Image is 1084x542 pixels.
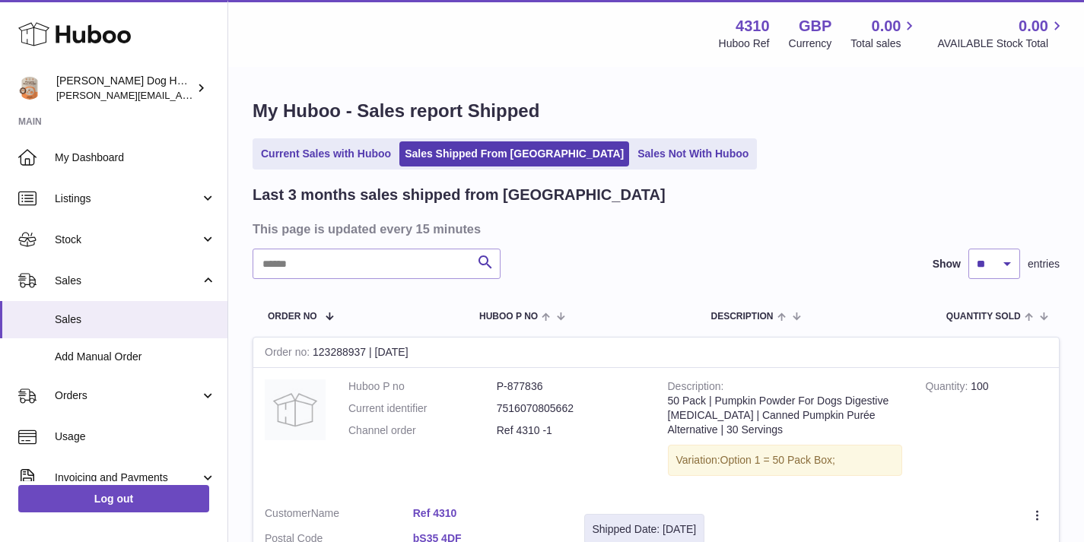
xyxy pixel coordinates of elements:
[55,274,200,288] span: Sales
[937,16,1066,51] a: 0.00 AVAILABLE Stock Total
[348,379,497,394] dt: Huboo P no
[265,346,313,362] strong: Order no
[789,36,832,51] div: Currency
[799,16,831,36] strong: GBP
[668,380,724,396] strong: Description
[265,379,326,440] img: no-photo.jpg
[55,388,200,403] span: Orders
[933,257,961,271] label: Show
[265,506,413,525] dt: Name
[18,77,41,100] img: toby@hackneydoghouse.com
[55,429,216,444] span: Usage
[413,506,561,521] a: Ref 4310
[1028,257,1060,271] span: entries
[479,312,538,322] span: Huboo P no
[265,507,311,519] span: Customer
[668,445,903,476] div: Variation:
[914,368,1059,494] td: 100
[348,423,497,438] dt: Channel order
[56,89,305,101] span: [PERSON_NAME][EMAIL_ADDRESS][DOMAIN_NAME]
[850,16,918,51] a: 0.00 Total sales
[399,141,629,166] a: Sales Shipped From [GEOGRAPHIC_DATA]
[710,312,773,322] span: Description
[55,233,200,247] span: Stock
[268,312,317,322] span: Order No
[348,401,497,416] dt: Current identifier
[632,141,754,166] a: Sales Not With Huboo
[668,394,903,437] div: 50 Pack | Pumpkin Powder For Dogs Digestive [MEDICAL_DATA] | Canned Pumpkin Purée Alternative | 3...
[253,99,1060,123] h1: My Huboo - Sales report Shipped
[56,74,193,103] div: [PERSON_NAME] Dog House
[719,36,770,51] div: Huboo Ref
[256,141,396,166] a: Current Sales with Huboo
[253,185,666,205] h2: Last 3 months sales shipped from [GEOGRAPHIC_DATA]
[55,350,216,364] span: Add Manual Order
[497,379,645,394] dd: P-877836
[253,220,1056,237] h3: This page is updated every 15 minutes
[497,401,645,416] dd: 7516070805662
[18,485,209,512] a: Log out
[1019,16,1048,36] span: 0.00
[593,522,697,537] div: Shipped Date: [DATE]
[55,151,216,165] span: My Dashboard
[872,16,901,36] span: 0.00
[736,16,770,36] strong: 4310
[946,312,1021,322] span: Quantity Sold
[253,338,1059,368] div: 123288937 | [DATE]
[720,454,835,466] span: Option 1 = 50 Pack Box;
[925,380,971,396] strong: Quantity
[55,192,200,206] span: Listings
[937,36,1066,51] span: AVAILABLE Stock Total
[850,36,918,51] span: Total sales
[55,471,200,485] span: Invoicing and Payments
[497,423,645,438] dd: Ref 4310 -1
[55,312,216,327] span: Sales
